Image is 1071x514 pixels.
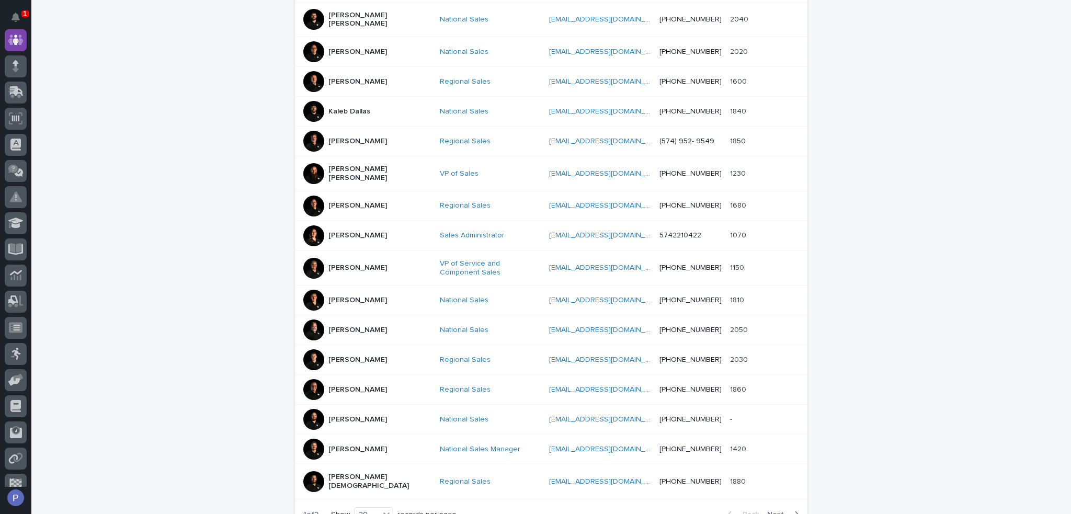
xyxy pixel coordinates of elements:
[549,48,667,55] a: [EMAIL_ADDRESS][DOMAIN_NAME]
[295,315,807,345] tr: [PERSON_NAME]National Sales [EMAIL_ADDRESS][DOMAIN_NAME] [PHONE_NUMBER]20502050
[549,170,667,177] a: [EMAIL_ADDRESS][DOMAIN_NAME]
[730,413,734,424] p: -
[440,107,488,116] a: National Sales
[295,2,807,37] tr: [PERSON_NAME] [PERSON_NAME]National Sales [EMAIL_ADDRESS][DOMAIN_NAME] [PHONE_NUMBER]20402040
[328,165,431,182] p: [PERSON_NAME] [PERSON_NAME]
[730,261,746,272] p: 1150
[549,416,667,423] a: [EMAIL_ADDRESS][DOMAIN_NAME]
[549,478,667,485] a: [EMAIL_ADDRESS][DOMAIN_NAME]
[549,232,667,239] a: [EMAIL_ADDRESS][DOMAIN_NAME]
[328,77,387,86] p: [PERSON_NAME]
[440,445,520,454] a: National Sales Manager
[549,446,667,453] a: [EMAIL_ADDRESS][DOMAIN_NAME]
[659,296,722,304] a: [PHONE_NUMBER]
[295,464,807,499] tr: [PERSON_NAME][DEMOGRAPHIC_DATA]Regional Sales [EMAIL_ADDRESS][DOMAIN_NAME] [PHONE_NUMBER]18801880
[328,231,387,240] p: [PERSON_NAME]
[730,45,750,56] p: 2020
[659,446,722,453] a: [PHONE_NUMBER]
[328,137,387,146] p: [PERSON_NAME]
[295,127,807,156] tr: [PERSON_NAME]Regional Sales [EMAIL_ADDRESS][DOMAIN_NAME] (574) 952- 954918501850
[440,201,491,210] a: Regional Sales
[440,356,491,364] a: Regional Sales
[440,169,478,178] a: VP of Sales
[659,326,722,334] a: [PHONE_NUMBER]
[549,202,667,209] a: [EMAIL_ADDRESS][DOMAIN_NAME]
[659,48,722,55] a: [PHONE_NUMBER]
[440,477,491,486] a: Regional Sales
[295,375,807,405] tr: [PERSON_NAME]Regional Sales [EMAIL_ADDRESS][DOMAIN_NAME] [PHONE_NUMBER]18601860
[295,405,807,435] tr: [PERSON_NAME]National Sales [EMAIL_ADDRESS][DOMAIN_NAME] [PHONE_NUMBER]--
[659,170,722,177] a: [PHONE_NUMBER]
[295,250,807,285] tr: [PERSON_NAME]VP of Service and Component Sales [EMAIL_ADDRESS][DOMAIN_NAME] [PHONE_NUMBER]11501150
[440,259,541,277] a: VP of Service and Component Sales
[659,138,714,145] a: (574) 952- 9549
[730,199,748,210] p: 1680
[328,107,370,116] p: Kaleb Dallas
[440,15,488,24] a: National Sales
[730,75,749,86] p: 1600
[295,345,807,375] tr: [PERSON_NAME]Regional Sales [EMAIL_ADDRESS][DOMAIN_NAME] [PHONE_NUMBER]20302030
[730,383,748,394] p: 1860
[295,37,807,67] tr: [PERSON_NAME]National Sales [EMAIL_ADDRESS][DOMAIN_NAME] [PHONE_NUMBER]20202020
[328,356,387,364] p: [PERSON_NAME]
[730,229,748,240] p: 1070
[295,191,807,221] tr: [PERSON_NAME]Regional Sales [EMAIL_ADDRESS][DOMAIN_NAME] [PHONE_NUMBER]16801680
[295,285,807,315] tr: [PERSON_NAME]National Sales [EMAIL_ADDRESS][DOMAIN_NAME] [PHONE_NUMBER]18101810
[659,16,722,23] a: [PHONE_NUMBER]
[328,201,387,210] p: [PERSON_NAME]
[440,415,488,424] a: National Sales
[295,156,807,191] tr: [PERSON_NAME] [PERSON_NAME]VP of Sales [EMAIL_ADDRESS][DOMAIN_NAME] [PHONE_NUMBER]12301230
[549,138,667,145] a: [EMAIL_ADDRESS][DOMAIN_NAME]
[23,10,27,17] p: 1
[328,264,387,272] p: [PERSON_NAME]
[440,231,505,240] a: Sales Administrator
[549,78,667,85] a: [EMAIL_ADDRESS][DOMAIN_NAME]
[659,108,722,115] a: [PHONE_NUMBER]
[730,13,750,24] p: 2040
[440,326,488,335] a: National Sales
[730,294,746,305] p: 1810
[328,11,431,29] p: [PERSON_NAME] [PERSON_NAME]
[440,137,491,146] a: Regional Sales
[440,385,491,394] a: Regional Sales
[328,385,387,394] p: [PERSON_NAME]
[440,296,488,305] a: National Sales
[13,13,27,29] div: Notifications1
[549,16,667,23] a: [EMAIL_ADDRESS][DOMAIN_NAME]
[5,487,27,509] button: users-avatar
[659,232,701,239] a: 5742210422
[549,386,667,393] a: [EMAIL_ADDRESS][DOMAIN_NAME]
[659,416,722,423] a: [PHONE_NUMBER]
[549,356,667,363] a: [EMAIL_ADDRESS][DOMAIN_NAME]
[549,108,667,115] a: [EMAIL_ADDRESS][DOMAIN_NAME]
[328,445,387,454] p: [PERSON_NAME]
[730,135,748,146] p: 1850
[549,326,667,334] a: [EMAIL_ADDRESS][DOMAIN_NAME]
[549,296,667,304] a: [EMAIL_ADDRESS][DOMAIN_NAME]
[328,296,387,305] p: [PERSON_NAME]
[659,356,722,363] a: [PHONE_NUMBER]
[659,202,722,209] a: [PHONE_NUMBER]
[659,386,722,393] a: [PHONE_NUMBER]
[440,48,488,56] a: National Sales
[730,324,750,335] p: 2050
[730,443,748,454] p: 1420
[440,77,491,86] a: Regional Sales
[295,67,807,97] tr: [PERSON_NAME]Regional Sales [EMAIL_ADDRESS][DOMAIN_NAME] [PHONE_NUMBER]16001600
[659,264,722,271] a: [PHONE_NUMBER]
[328,415,387,424] p: [PERSON_NAME]
[328,326,387,335] p: [PERSON_NAME]
[730,353,750,364] p: 2030
[295,221,807,250] tr: [PERSON_NAME]Sales Administrator [EMAIL_ADDRESS][DOMAIN_NAME] 574221042210701070
[659,78,722,85] a: [PHONE_NUMBER]
[730,475,748,486] p: 1880
[730,167,748,178] p: 1230
[659,478,722,485] a: [PHONE_NUMBER]
[328,48,387,56] p: [PERSON_NAME]
[5,6,27,28] button: Notifications
[730,105,748,116] p: 1840
[549,264,667,271] a: [EMAIL_ADDRESS][DOMAIN_NAME]
[295,97,807,127] tr: Kaleb DallasNational Sales [EMAIL_ADDRESS][DOMAIN_NAME] [PHONE_NUMBER]18401840
[328,473,431,490] p: [PERSON_NAME][DEMOGRAPHIC_DATA]
[295,435,807,464] tr: [PERSON_NAME]National Sales Manager [EMAIL_ADDRESS][DOMAIN_NAME] [PHONE_NUMBER]14201420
